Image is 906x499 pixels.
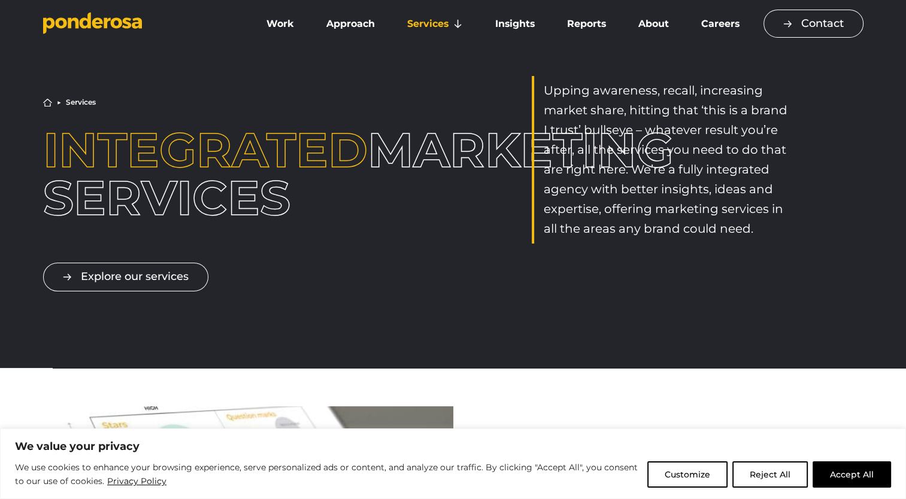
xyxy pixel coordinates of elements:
[43,98,52,107] a: Home
[253,11,308,36] a: Work
[57,99,61,106] li: ▶︎
[813,461,891,488] button: Accept All
[393,11,476,36] a: Services
[43,121,368,179] span: Integrated
[544,81,793,239] p: Upping awareness, recall, increasing market share, hitting that ‘this is a brand I trust’ bullsey...
[553,11,620,36] a: Reports
[43,12,235,36] a: Go to homepage
[107,474,167,488] a: Privacy Policy
[15,439,891,454] p: We value your privacy
[732,461,808,488] button: Reject All
[43,263,208,291] a: Explore our services
[763,10,863,38] a: Contact
[66,99,96,106] li: Services
[15,461,638,489] p: We use cookies to enhance your browsing experience, serve personalized ads or content, and analyz...
[647,461,728,488] button: Customize
[43,126,374,222] h1: marketing services
[313,11,389,36] a: Approach
[625,11,683,36] a: About
[687,11,753,36] a: Careers
[481,11,548,36] a: Insights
